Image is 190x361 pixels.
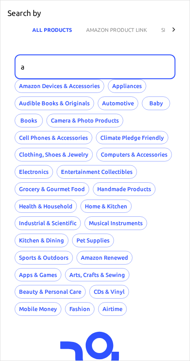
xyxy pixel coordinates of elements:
[8,8,41,19] p: Search by
[15,54,169,79] input: Search by category or product name
[15,114,43,127] button: Books
[93,182,156,196] button: Handmade Products
[142,96,170,110] button: Baby
[98,302,127,316] button: Airtime
[15,79,104,93] button: Amazon Devices & Accessories
[65,268,129,282] button: Arts, Crafts & Sewing
[15,216,81,230] button: Industrial & Scientific
[15,131,92,145] button: Cell Phones & Accessories
[15,182,89,196] button: Grocery & Gourmet Food
[15,96,94,110] button: Audible Books & Originals
[98,96,138,110] button: Automotive
[65,302,95,316] button: Fashion
[79,19,154,40] button: AMAZON PRODUCT LINK
[15,148,93,161] button: Clothing, Shoes & Jewelry
[84,216,147,230] button: Musical Instruments
[96,131,168,145] button: Climate Pledge Friendly
[76,251,133,265] button: Amazon Renewed
[57,165,137,179] button: Entertainment Collectibles
[80,200,132,213] button: Home & Kitchen
[15,302,61,316] button: Mobile Money
[46,114,123,127] button: Camera & Photo Products
[15,200,77,213] button: Health & Household
[15,285,86,299] button: Beauty & Personal Care
[25,19,79,40] button: ALL PRODUCTS
[15,234,68,247] button: Kitchen & Dining
[89,285,129,299] button: CDs & Vinyl
[108,79,146,93] button: Appliances
[96,148,172,161] button: Computers & Accessories
[15,165,53,179] button: Electronics
[72,234,114,247] button: Pet Supplies
[15,251,73,265] button: Sports & Outdoors
[15,268,61,282] button: Apps & Games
